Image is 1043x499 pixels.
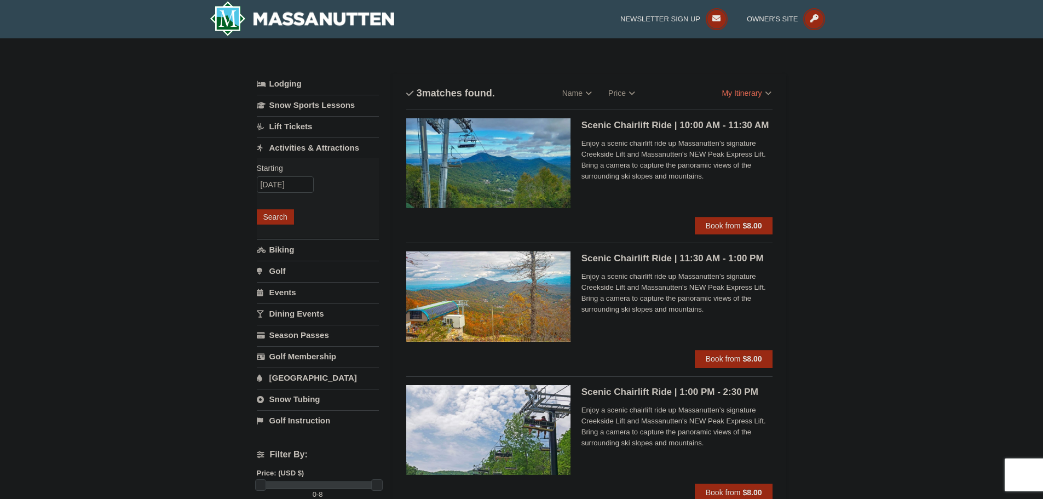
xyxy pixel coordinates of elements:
[742,221,762,230] strong: $8.00
[257,74,379,94] a: Lodging
[257,368,379,388] a: [GEOGRAPHIC_DATA]
[706,221,741,230] span: Book from
[257,325,379,345] a: Season Passes
[257,450,379,460] h4: Filter By:
[620,15,700,23] span: Newsletter Sign Up
[257,261,379,281] a: Golf
[581,387,773,398] h5: Scenic Chairlift Ride | 1:00 PM - 2:30 PM
[257,389,379,409] a: Snow Tubing
[257,137,379,158] a: Activities & Attractions
[695,217,773,234] button: Book from $8.00
[406,88,495,99] h4: matches found.
[257,282,379,302] a: Events
[406,251,571,341] img: 24896431-13-a88f1aaf.jpg
[406,118,571,208] img: 24896431-1-a2e2611b.jpg
[313,490,316,498] span: 0
[706,488,741,497] span: Book from
[600,82,643,104] a: Price
[257,346,379,366] a: Golf Membership
[554,82,600,104] a: Name
[581,405,773,449] span: Enjoy a scenic chairlift ride up Massanutten’s signature Creekside Lift and Massanutten's NEW Pea...
[747,15,798,23] span: Owner's Site
[695,350,773,368] button: Book from $8.00
[319,490,322,498] span: 8
[257,303,379,324] a: Dining Events
[742,488,762,497] strong: $8.00
[742,354,762,363] strong: $8.00
[706,354,741,363] span: Book from
[581,271,773,315] span: Enjoy a scenic chairlift ride up Massanutten’s signature Creekside Lift and Massanutten's NEW Pea...
[704,85,778,101] a: My Itinerary
[210,1,395,36] img: Massanutten Resort Logo
[747,15,826,23] a: Owner's Site
[210,1,395,36] a: Massanutten Resort
[257,116,379,136] a: Lift Tickets
[257,469,304,477] strong: Price: (USD $)
[257,163,371,174] label: Starting
[581,120,773,131] h5: Scenic Chairlift Ride | 10:00 AM - 11:30 AM
[257,410,379,431] a: Golf Instruction
[257,239,379,260] a: Biking
[581,138,773,182] span: Enjoy a scenic chairlift ride up Massanutten’s signature Creekside Lift and Massanutten's NEW Pea...
[417,88,422,99] span: 3
[257,95,379,115] a: Snow Sports Lessons
[581,253,773,264] h5: Scenic Chairlift Ride | 11:30 AM - 1:00 PM
[406,385,571,475] img: 24896431-9-664d1467.jpg
[620,15,728,23] a: Newsletter Sign Up
[257,209,294,225] button: Search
